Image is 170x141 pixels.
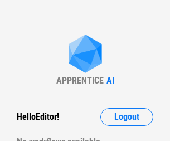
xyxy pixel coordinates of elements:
div: APPRENTICE [56,75,104,86]
div: Hello Editor ! [17,108,59,126]
span: Logout [114,113,139,121]
div: AI [106,75,114,86]
img: Apprentice AI [63,35,108,75]
button: Logout [100,108,153,126]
